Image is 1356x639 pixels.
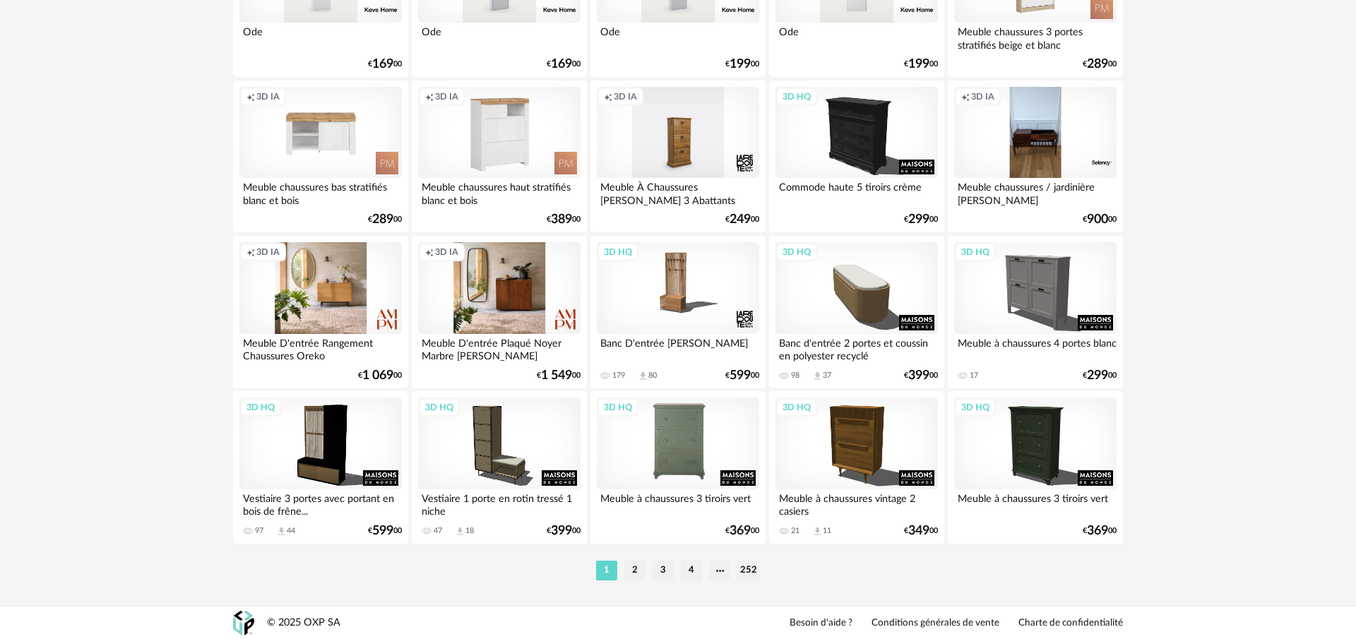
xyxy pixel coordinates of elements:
[256,91,280,102] span: 3D IA
[246,246,255,258] span: Creation icon
[954,334,1117,362] div: Meuble à chaussures 4 portes blanc
[653,561,674,580] li: 3
[823,526,831,536] div: 11
[412,236,587,388] a: Creation icon 3D IA Meuble D'entrée Plaqué Noyer Marbre [PERSON_NAME] €1 54900
[419,398,460,417] div: 3D HQ
[256,246,280,258] span: 3D IA
[769,236,944,388] a: 3D HQ Banc d'entrée 2 portes et coussin en polyester recyclé 98 Download icon 37 €39900
[730,371,751,381] span: 599
[287,526,295,536] div: 44
[1083,526,1117,536] div: € 00
[418,178,581,206] div: Meuble chaussures haut stratifiés blanc et bois
[612,371,625,381] div: 179
[904,526,938,536] div: € 00
[955,243,996,261] div: 3D HQ
[590,80,766,233] a: Creation icon 3D IA Meuble À Chaussures [PERSON_NAME] 3 Abattants €24900
[418,489,581,518] div: Vestiaire 1 porte en rotin tressé 1 niche
[368,59,402,69] div: € 00
[681,561,702,580] li: 4
[239,489,402,518] div: Vestiaire 3 portes avec portant en bois de frêne...
[1083,59,1117,69] div: € 00
[597,489,759,518] div: Meuble à chaussures 3 tiroirs vert
[418,23,581,51] div: Ode
[790,617,852,630] a: Besoin d'aide ?
[412,80,587,233] a: Creation icon 3D IA Meuble chaussures haut stratifiés blanc et bois €38900
[904,59,938,69] div: € 00
[954,178,1117,206] div: Meuble chaussures / jardinière [PERSON_NAME]
[547,59,581,69] div: € 00
[551,215,572,225] span: 389
[1083,215,1117,225] div: € 00
[551,526,572,536] span: 399
[823,371,831,381] div: 37
[961,91,970,102] span: Creation icon
[648,371,657,381] div: 80
[775,178,938,206] div: Commode haute 5 tiroirs crème
[596,561,617,580] li: 1
[614,91,637,102] span: 3D IA
[412,391,587,544] a: 3D HQ Vestiaire 1 porte en rotin tressé 1 niche 47 Download icon 18 €39900
[597,178,759,206] div: Meuble À Chaussures [PERSON_NAME] 3 Abattants
[725,59,759,69] div: € 00
[730,526,751,536] span: 369
[1018,617,1123,630] a: Charte de confidentialité
[434,526,442,536] div: 47
[233,236,408,388] a: Creation icon 3D IA Meuble D'entrée Rangement Chaussures Oreko €1 06900
[904,215,938,225] div: € 00
[590,391,766,544] a: 3D HQ Meuble à chaussures 3 tiroirs vert €36900
[267,616,340,630] div: © 2025 OXP SA
[372,215,393,225] span: 289
[791,526,799,536] div: 21
[730,215,751,225] span: 249
[368,526,402,536] div: € 00
[425,91,434,102] span: Creation icon
[948,236,1123,388] a: 3D HQ Meuble à chaussures 4 portes blanc 17 €29900
[246,91,255,102] span: Creation icon
[872,617,999,630] a: Conditions générales de vente
[239,334,402,362] div: Meuble D'entrée Rangement Chaussures Oreko
[638,371,648,381] span: Download icon
[725,215,759,225] div: € 00
[791,371,799,381] div: 98
[908,215,929,225] span: 299
[537,371,581,381] div: € 00
[769,80,944,233] a: 3D HQ Commode haute 5 tiroirs crème €29900
[239,178,402,206] div: Meuble chaussures bas stratifiés blanc et bois
[372,59,393,69] span: 169
[547,526,581,536] div: € 00
[233,611,254,635] img: OXP
[908,526,929,536] span: 349
[948,80,1123,233] a: Creation icon 3D IA Meuble chaussures / jardinière [PERSON_NAME] €90000
[737,561,760,580] li: 252
[465,526,474,536] div: 18
[725,371,759,381] div: € 00
[908,371,929,381] span: 399
[1087,526,1108,536] span: 369
[812,526,823,537] span: Download icon
[368,215,402,225] div: € 00
[358,371,402,381] div: € 00
[255,526,263,536] div: 97
[590,236,766,388] a: 3D HQ Banc D'entrée [PERSON_NAME] 179 Download icon 80 €59900
[776,243,817,261] div: 3D HQ
[1083,371,1117,381] div: € 00
[597,334,759,362] div: Banc D'entrée [PERSON_NAME]
[948,391,1123,544] a: 3D HQ Meuble à chaussures 3 tiroirs vert €36900
[435,91,458,102] span: 3D IA
[276,526,287,537] span: Download icon
[954,489,1117,518] div: Meuble à chaussures 3 tiroirs vert
[435,246,458,258] span: 3D IA
[971,91,994,102] span: 3D IA
[812,371,823,381] span: Download icon
[1087,371,1108,381] span: 299
[775,23,938,51] div: Ode
[425,246,434,258] span: Creation icon
[604,91,612,102] span: Creation icon
[954,23,1117,51] div: Meuble chaussures 3 portes stratifiés beige et blanc
[1087,215,1108,225] span: 900
[597,398,638,417] div: 3D HQ
[455,526,465,537] span: Download icon
[372,526,393,536] span: 599
[541,371,572,381] span: 1 549
[725,526,759,536] div: € 00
